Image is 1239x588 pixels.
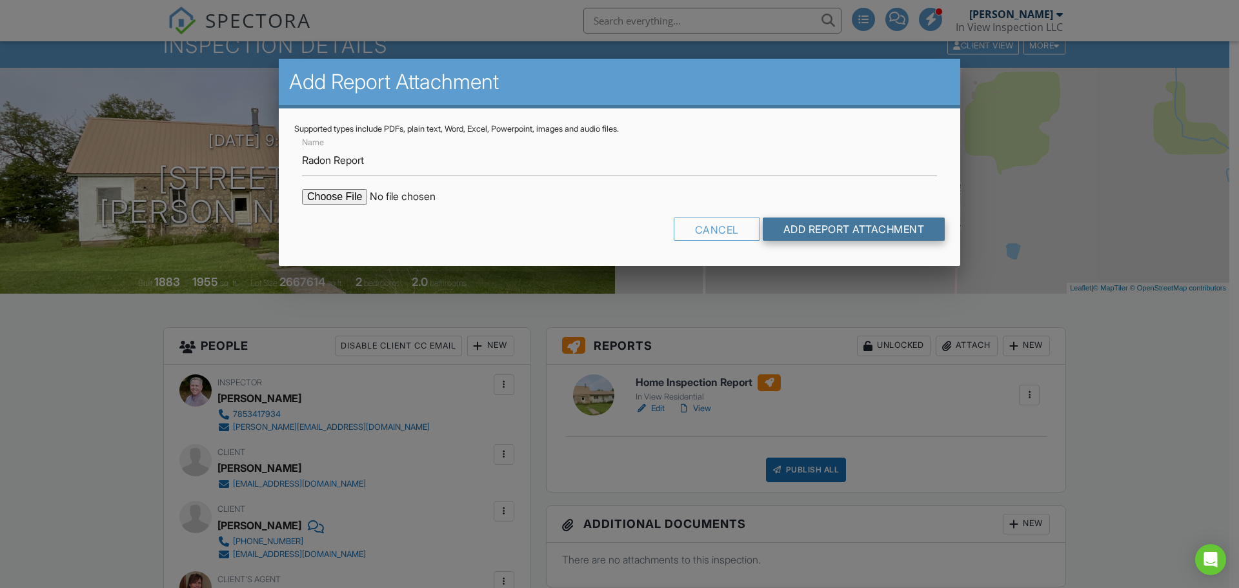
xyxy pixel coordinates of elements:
div: Cancel [674,218,760,241]
h2: Add Report Attachment [289,69,950,95]
div: Supported types include PDFs, plain text, Word, Excel, Powerpoint, images and audio files. [294,124,945,134]
input: Add Report Attachment [763,218,945,241]
label: Name [302,137,324,148]
div: Open Intercom Messenger [1195,544,1226,575]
